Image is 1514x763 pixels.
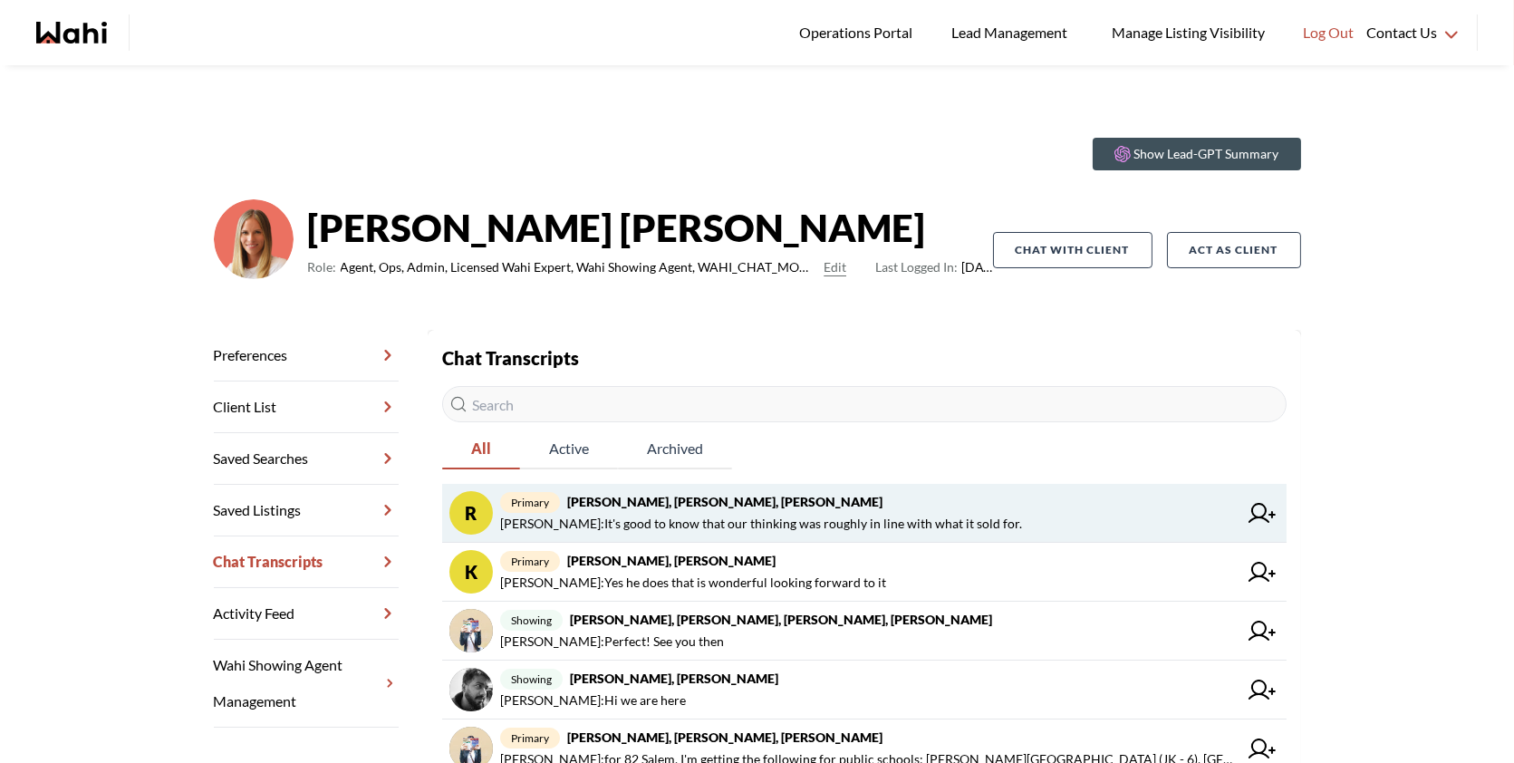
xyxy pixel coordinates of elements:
[993,232,1152,268] button: Chat with client
[449,668,493,711] img: chat avatar
[214,536,399,588] a: Chat Transcripts
[520,430,618,468] span: Active
[500,551,560,572] span: primary
[449,609,493,652] img: chat avatar
[570,671,778,686] strong: [PERSON_NAME], [PERSON_NAME]
[500,728,560,749] span: primary
[214,330,399,381] a: Preferences
[875,259,958,275] span: Last Logged In:
[567,729,882,745] strong: [PERSON_NAME], [PERSON_NAME], [PERSON_NAME]
[500,669,563,690] span: showing
[500,631,724,652] span: [PERSON_NAME] : Perfect! See you then
[214,433,399,485] a: Saved Searches
[308,256,337,278] span: Role:
[442,661,1287,720] a: showing[PERSON_NAME], [PERSON_NAME][PERSON_NAME]:Hi we are here
[1303,21,1354,44] span: Log Out
[214,199,294,279] img: 0f07b375cde2b3f9.png
[449,491,493,535] div: R
[214,588,399,640] a: Activity Feed
[214,640,399,728] a: Wahi Showing Agent Management
[1093,138,1301,170] button: Show Lead-GPT Summary
[1167,232,1301,268] button: Act as Client
[951,21,1074,44] span: Lead Management
[1134,145,1279,163] p: Show Lead-GPT Summary
[442,347,579,369] strong: Chat Transcripts
[500,690,686,711] span: [PERSON_NAME] : Hi we are here
[618,430,732,469] button: Archived
[520,430,618,469] button: Active
[799,21,919,44] span: Operations Portal
[570,612,992,627] strong: [PERSON_NAME], [PERSON_NAME], [PERSON_NAME], [PERSON_NAME]
[1106,21,1270,44] span: Manage Listing Visibility
[567,553,776,568] strong: [PERSON_NAME], [PERSON_NAME]
[618,430,732,468] span: Archived
[567,494,882,509] strong: [PERSON_NAME], [PERSON_NAME], [PERSON_NAME]
[214,381,399,433] a: Client List
[36,22,107,43] a: Wahi homepage
[442,543,1287,602] a: Kprimary[PERSON_NAME], [PERSON_NAME][PERSON_NAME]:Yes he does that is wonderful looking forward t...
[500,513,1022,535] span: [PERSON_NAME] : It's good to know that our thinking was roughly in line with what it sold for.
[308,200,993,255] strong: [PERSON_NAME] [PERSON_NAME]
[500,610,563,631] span: showing
[442,430,520,468] span: All
[442,430,520,469] button: All
[442,386,1287,422] input: Search
[442,602,1287,661] a: showing[PERSON_NAME], [PERSON_NAME], [PERSON_NAME], [PERSON_NAME][PERSON_NAME]:Perfect! See you then
[500,492,560,513] span: primary
[500,572,886,594] span: [PERSON_NAME] : Yes he does that is wonderful looking forward to it
[214,485,399,536] a: Saved Listings
[875,256,992,278] span: [DATE]
[824,256,846,278] button: Edit
[341,256,817,278] span: Agent, Ops, Admin, Licensed Wahi Expert, Wahi Showing Agent, WAHI_CHAT_MODERATOR
[442,484,1287,543] a: Rprimary[PERSON_NAME], [PERSON_NAME], [PERSON_NAME][PERSON_NAME]:It's good to know that our think...
[449,550,493,594] div: K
